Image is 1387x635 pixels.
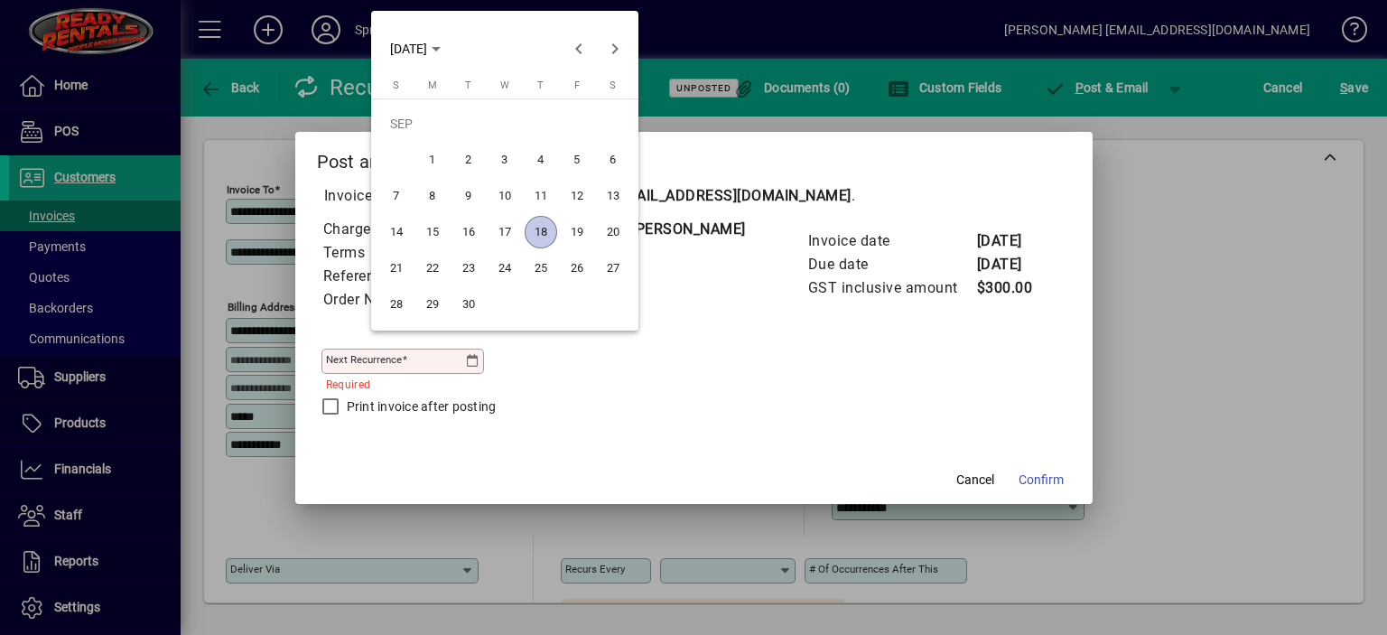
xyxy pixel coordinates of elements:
span: 18 [525,216,557,248]
button: Sun Sep 28 2025 [378,286,414,322]
button: Wed Sep 17 2025 [487,214,523,250]
button: Next month [597,31,633,67]
button: Thu Sep 18 2025 [523,214,559,250]
button: Tue Sep 09 2025 [451,178,487,214]
span: S [393,79,399,91]
button: Choose month and year [383,33,448,65]
span: [DATE] [390,42,427,56]
span: 16 [452,216,485,248]
span: 15 [416,216,449,248]
button: Mon Sep 01 2025 [414,142,451,178]
button: Thu Sep 25 2025 [523,250,559,286]
button: Sat Sep 13 2025 [595,178,631,214]
span: 28 [380,288,413,321]
span: 2 [452,144,485,176]
button: Thu Sep 04 2025 [523,142,559,178]
button: Sat Sep 06 2025 [595,142,631,178]
span: 24 [489,252,521,285]
button: Fri Sep 05 2025 [559,142,595,178]
button: Mon Sep 22 2025 [414,250,451,286]
button: Thu Sep 11 2025 [523,178,559,214]
span: T [465,79,471,91]
span: 6 [597,144,629,176]
span: 20 [597,216,629,248]
span: 23 [452,252,485,285]
span: 5 [561,144,593,176]
span: M [428,79,437,91]
button: Tue Sep 02 2025 [451,142,487,178]
button: Fri Sep 26 2025 [559,250,595,286]
button: Previous month [561,31,597,67]
button: Sat Sep 20 2025 [595,214,631,250]
span: 19 [561,216,593,248]
span: 21 [380,252,413,285]
button: Tue Sep 30 2025 [451,286,487,322]
button: Mon Sep 08 2025 [414,178,451,214]
button: Wed Sep 10 2025 [487,178,523,214]
td: SEP [378,106,631,142]
button: Tue Sep 23 2025 [451,250,487,286]
span: 29 [416,288,449,321]
span: 9 [452,180,485,212]
button: Fri Sep 19 2025 [559,214,595,250]
button: Wed Sep 24 2025 [487,250,523,286]
span: F [574,79,580,91]
span: 26 [561,252,593,285]
span: 10 [489,180,521,212]
span: 3 [489,144,521,176]
span: S [610,79,616,91]
span: 25 [525,252,557,285]
span: 7 [380,180,413,212]
button: Sun Sep 21 2025 [378,250,414,286]
button: Sun Sep 14 2025 [378,214,414,250]
button: Sun Sep 07 2025 [378,178,414,214]
span: 12 [561,180,593,212]
span: 4 [525,144,557,176]
span: 17 [489,216,521,248]
span: 1 [416,144,449,176]
span: 13 [597,180,629,212]
span: 11 [525,180,557,212]
span: 14 [380,216,413,248]
button: Tue Sep 16 2025 [451,214,487,250]
span: W [500,79,509,91]
span: 27 [597,252,629,285]
button: Mon Sep 15 2025 [414,214,451,250]
span: 8 [416,180,449,212]
button: Mon Sep 29 2025 [414,286,451,322]
span: 22 [416,252,449,285]
span: T [537,79,544,91]
button: Fri Sep 12 2025 [559,178,595,214]
span: 30 [452,288,485,321]
button: Wed Sep 03 2025 [487,142,523,178]
button: Sat Sep 27 2025 [595,250,631,286]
